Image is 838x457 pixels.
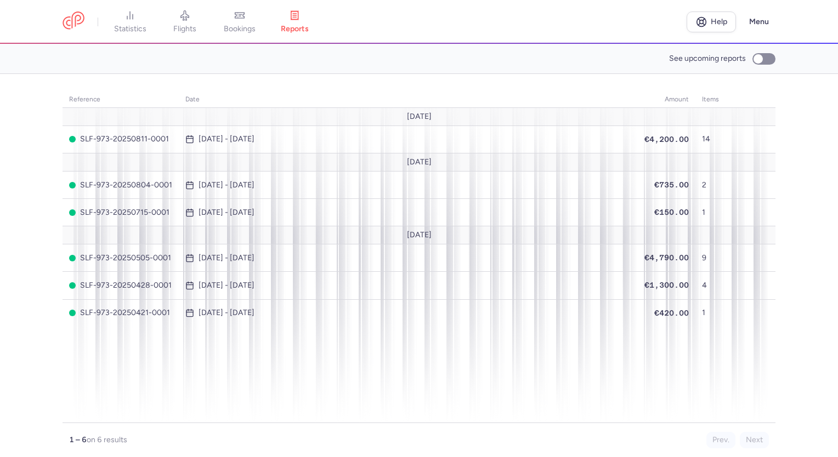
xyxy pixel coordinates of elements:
span: See upcoming reports [669,54,746,63]
a: reports [267,10,322,34]
button: Menu [743,12,775,32]
span: €4,200.00 [644,135,689,144]
a: bookings [212,10,267,34]
td: 1 [695,299,726,327]
button: Prev. [706,432,735,448]
th: items [695,92,726,108]
span: on 6 results [87,435,127,444]
span: €1,300.00 [644,281,689,289]
span: reports [281,24,309,34]
th: amount [638,92,695,108]
a: CitizenPlane red outlined logo [63,12,84,32]
time: [DATE] - [DATE] [199,254,254,262]
span: €735.00 [654,180,689,189]
span: [DATE] [407,231,432,239]
td: 14 [695,125,726,153]
span: [DATE] [407,112,432,121]
span: SLF-973-20250428-0001 [69,281,172,290]
span: Help [711,18,727,26]
a: statistics [103,10,157,34]
span: SLF-973-20250811-0001 [69,135,172,144]
span: €420.00 [654,309,689,317]
td: 1 [695,199,726,226]
time: [DATE] - [DATE] [199,281,254,290]
span: €150.00 [654,208,689,216]
span: SLF-973-20250421-0001 [69,309,172,317]
span: SLF-973-20250804-0001 [69,181,172,190]
button: Next [740,432,769,448]
span: [DATE] [407,158,432,167]
td: 4 [695,272,726,299]
td: 9 [695,244,726,272]
time: [DATE] - [DATE] [199,208,254,217]
strong: 1 – 6 [69,435,87,444]
time: [DATE] - [DATE] [199,181,254,190]
span: bookings [224,24,256,34]
td: 2 [695,172,726,199]
th: date [179,92,638,108]
span: SLF-973-20250505-0001 [69,254,172,262]
time: [DATE] - [DATE] [199,135,254,144]
time: [DATE] - [DATE] [199,309,254,317]
span: statistics [114,24,146,34]
a: flights [157,10,212,34]
span: flights [173,24,196,34]
a: Help [687,12,736,32]
span: SLF-973-20250715-0001 [69,208,172,217]
th: reference [63,92,179,108]
span: €4,790.00 [644,253,689,262]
